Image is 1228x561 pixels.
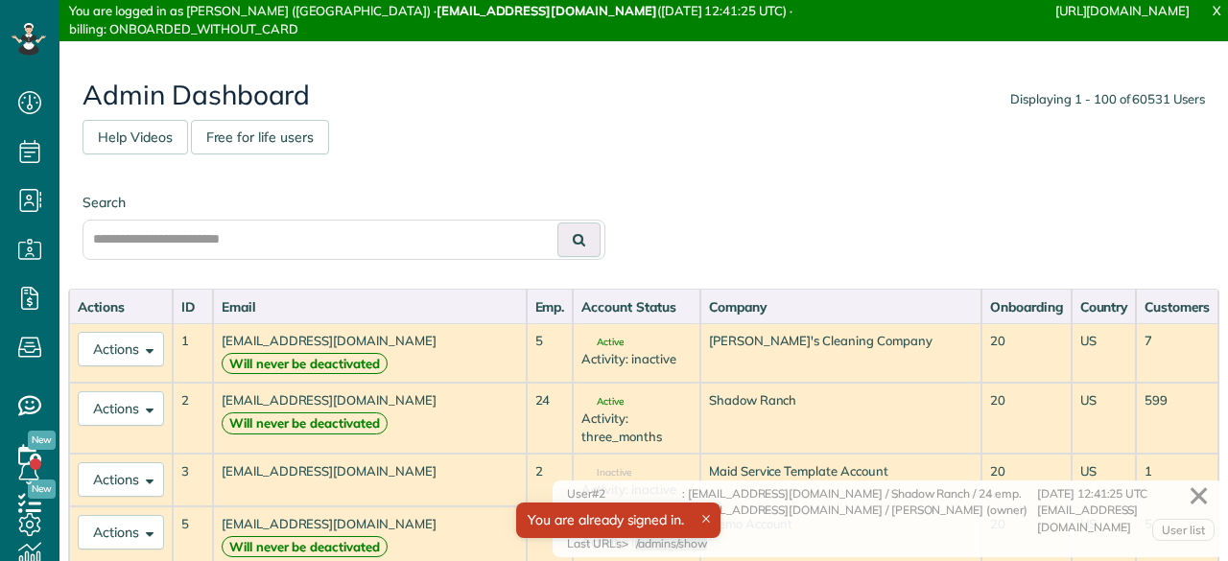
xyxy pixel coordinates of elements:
[636,536,708,550] span: /admins/show
[1037,485,1210,503] div: [DATE] 12:41:25 UTC
[1055,3,1190,18] a: [URL][DOMAIN_NAME]
[1072,323,1137,383] td: US
[1145,297,1210,316] div: Customers
[622,535,716,552] div: >
[1136,383,1218,454] td: 599
[981,454,1072,506] td: 20
[700,383,981,454] td: Shadow Ranch
[567,485,682,503] div: User#2
[527,454,574,506] td: 2
[83,120,188,154] a: Help Videos
[213,323,527,383] td: [EMAIL_ADDRESS][DOMAIN_NAME]
[516,503,720,538] div: You are already signed in.
[78,515,164,549] button: Actions
[173,454,213,506] td: 3
[527,383,574,454] td: 24
[709,297,973,316] div: Company
[1072,454,1137,506] td: US
[1178,473,1219,519] a: ✕
[213,383,527,454] td: [EMAIL_ADDRESS][DOMAIN_NAME]
[581,409,691,445] div: Activity: three_months
[567,535,622,552] div: Last URLs
[1072,383,1137,454] td: US
[981,383,1072,454] td: 20
[1136,454,1218,506] td: 1
[1080,297,1128,316] div: Country
[1152,519,1215,542] a: User list
[990,297,1063,316] div: Onboarding
[222,353,388,375] strong: Will never be deactivated
[1136,323,1218,383] td: 7
[222,412,388,434] strong: Will never be deactivated
[1010,90,1205,108] div: Displaying 1 - 100 of 60531 Users
[83,193,605,212] label: Search
[173,323,213,383] td: 1
[581,297,691,316] div: Account Status
[682,485,1037,503] div: : [EMAIL_ADDRESS][DOMAIN_NAME] / Shadow Ranch / 24 emp.
[181,297,204,316] div: ID
[581,397,624,407] span: Active
[78,297,164,316] div: Actions
[28,431,56,450] span: New
[78,332,164,366] button: Actions
[581,350,691,368] div: Activity: inactive
[437,3,657,18] strong: [EMAIL_ADDRESS][DOMAIN_NAME]
[581,468,631,478] span: Inactive
[78,462,164,497] button: Actions
[581,338,624,347] span: Active
[78,391,164,426] button: Actions
[191,120,329,154] a: Free for life users
[1037,502,1210,535] div: [EMAIL_ADDRESS][DOMAIN_NAME]
[700,323,981,383] td: [PERSON_NAME]'s Cleaning Company
[535,297,565,316] div: Emp.
[222,536,388,558] strong: Will never be deactivated
[682,502,1037,535] div: : [EMAIL_ADDRESS][DOMAIN_NAME] / [PERSON_NAME] (owner)
[527,323,574,383] td: 5
[173,383,213,454] td: 2
[700,454,981,506] td: Maid Service Template Account
[222,297,518,316] div: Email
[213,454,527,506] td: [EMAIL_ADDRESS][DOMAIN_NAME]
[83,81,1205,110] h2: Admin Dashboard
[981,323,1072,383] td: 20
